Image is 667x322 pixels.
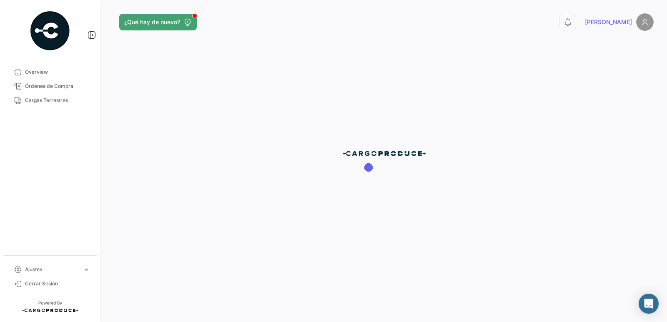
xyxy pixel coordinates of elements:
[343,150,426,157] img: cp-blue.png
[7,79,93,93] a: Órdenes de Compra
[25,82,90,90] span: Órdenes de Compra
[29,10,71,52] img: powered-by.png
[639,294,659,314] div: Abrir Intercom Messenger
[7,93,93,107] a: Cargas Terrestres
[25,280,90,287] span: Cerrar Sesión
[25,266,79,273] span: Ajustes
[7,65,93,79] a: Overview
[25,97,90,104] span: Cargas Terrestres
[25,68,90,76] span: Overview
[83,266,90,273] span: expand_more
